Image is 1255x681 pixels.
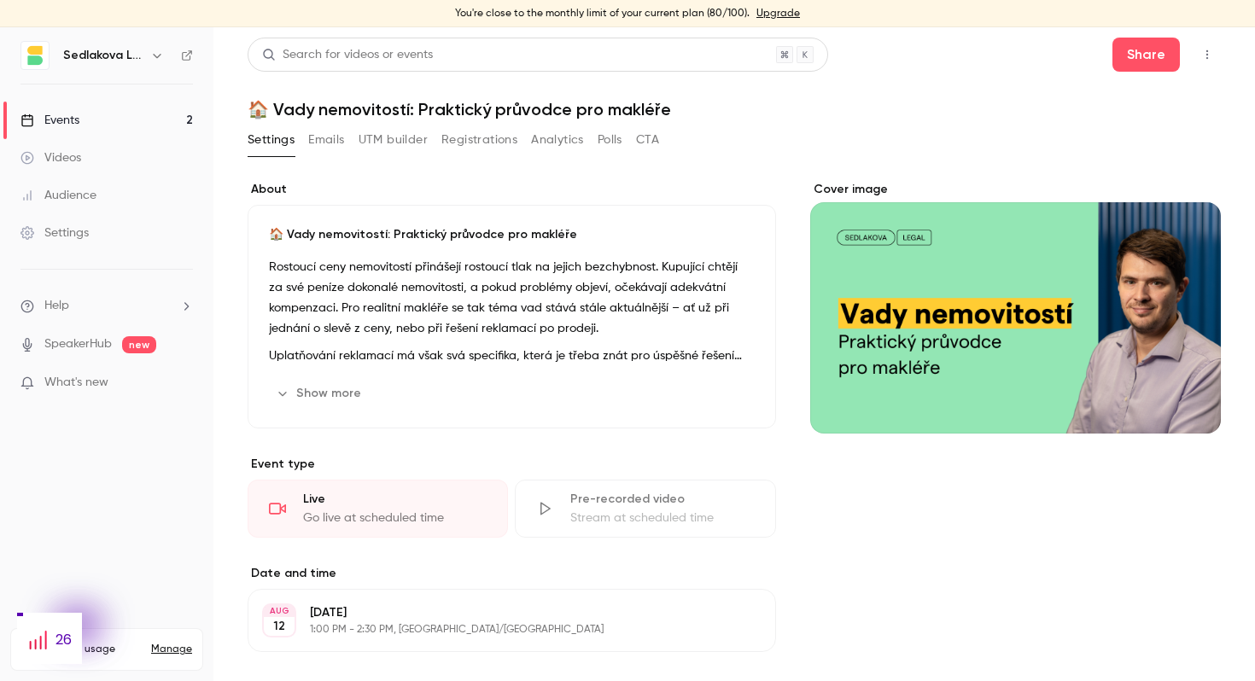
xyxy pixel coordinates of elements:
[273,618,285,635] p: 12
[359,126,428,154] button: UTM builder
[21,42,49,69] img: Sedlakova Legal
[269,380,371,407] button: Show more
[248,126,295,154] button: Settings
[269,226,755,243] p: 🏠 Vady nemovitostí: Praktický průvodce pro makléře
[63,47,143,64] h6: Sedlakova Legal
[262,46,433,64] div: Search for videos or events
[20,187,96,204] div: Audience
[264,605,295,617] div: AUG
[636,126,659,154] button: CTA
[570,509,754,527] div: Stream at scheduled time
[310,623,686,637] p: 1:00 PM - 2:30 PM, [GEOGRAPHIC_DATA]/[GEOGRAPHIC_DATA]
[20,112,79,129] div: Events
[269,346,755,366] p: Uplatňování reklamací má však svá specifika, která je třeba znát pro úspěšné řešení situace. Špat...
[303,509,487,527] div: Go live at scheduled time
[248,480,508,538] div: LiveGo live at scheduled time
[248,456,776,473] p: Event type
[810,181,1221,434] section: Cover image
[44,335,112,353] a: SpeakerHub
[531,126,584,154] button: Analytics
[122,336,156,353] span: new
[310,604,686,621] p: [DATE]
[20,149,81,166] div: Videos
[248,565,776,582] label: Date and time
[515,480,775,538] div: Pre-recorded videoStream at scheduled time
[61,643,141,656] span: Plan usage
[303,491,487,508] div: Live
[1112,38,1180,72] button: Share
[248,99,1221,119] h1: 🏠 Vady nemovitostí: Praktický průvodce pro makléře
[151,643,192,656] a: Manage
[598,126,622,154] button: Polls
[44,374,108,392] span: What's new
[441,126,517,154] button: Registrations
[44,297,69,315] span: Help
[248,181,776,198] label: About
[17,616,82,664] div: 26
[20,297,193,315] li: help-dropdown-opener
[308,126,344,154] button: Emails
[810,181,1221,198] label: Cover image
[756,7,800,20] a: Upgrade
[570,491,754,508] div: Pre-recorded video
[269,257,755,339] p: Rostoucí ceny nemovitostí přinášejí rostoucí tlak na jejich bezchybnost. Kupující chtějí za své p...
[20,224,89,242] div: Settings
